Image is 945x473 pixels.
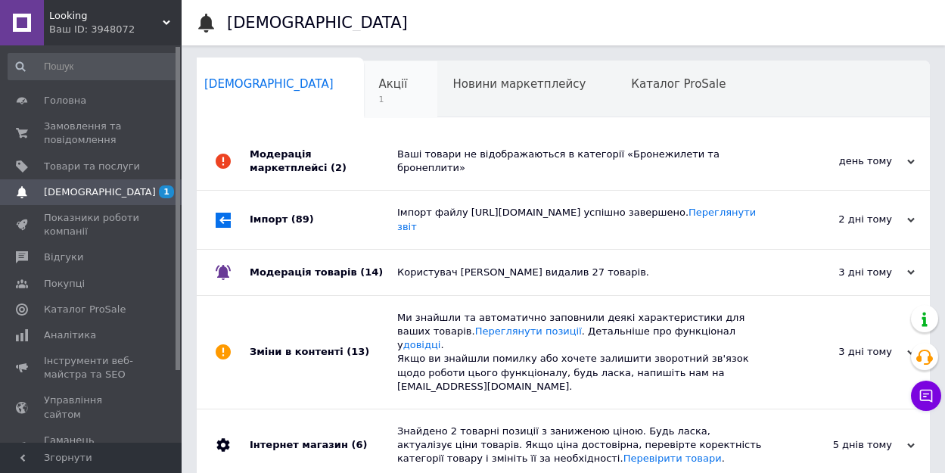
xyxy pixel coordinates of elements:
[44,120,140,147] span: Замовлення та повідомлення
[475,325,582,337] a: Переглянути позиції
[911,381,941,411] button: Чат з покупцем
[250,250,397,295] div: Модерація товарів
[763,345,915,359] div: 3 дні тому
[403,339,441,350] a: довідці
[250,296,397,409] div: Зміни в контенті
[8,53,179,80] input: Пошук
[250,132,397,190] div: Модерація маркетплейсі
[763,266,915,279] div: 3 дні тому
[397,148,763,175] div: Ваші товари не відображаються в категорії «Бронежилети та бронеплити»
[49,23,182,36] div: Ваш ID: 3948072
[763,438,915,452] div: 5 днів тому
[397,206,763,233] div: Імпорт файлу [URL][DOMAIN_NAME] успішно завершено.
[44,211,140,238] span: Показники роботи компанії
[763,213,915,226] div: 2 дні тому
[44,434,140,461] span: Гаманець компанії
[44,303,126,316] span: Каталог ProSale
[397,266,763,279] div: Користувач [PERSON_NAME] видалив 27 товарів.
[204,77,334,91] span: [DEMOGRAPHIC_DATA]
[351,439,367,450] span: (6)
[44,277,85,291] span: Покупці
[159,185,174,198] span: 1
[250,191,397,248] div: Імпорт
[397,425,763,466] div: Знайдено 2 товарні позиції з заниженою ціною. Будь ласка, актуалізує ціни товарів. Якщо ціна дост...
[44,394,140,421] span: Управління сайтом
[397,207,756,232] a: Переглянути звіт
[44,328,96,342] span: Аналітика
[763,154,915,168] div: день тому
[379,94,408,105] span: 1
[397,311,763,394] div: Ми знайшли та автоматично заповнили деякі характеристики для ваших товарів. . Детальніше про функ...
[452,77,586,91] span: Новини маркетплейсу
[631,77,726,91] span: Каталог ProSale
[347,346,369,357] span: (13)
[291,213,314,225] span: (89)
[44,94,86,107] span: Головна
[331,162,347,173] span: (2)
[360,266,383,278] span: (14)
[44,354,140,381] span: Інструменти веб-майстра та SEO
[44,160,140,173] span: Товари та послуги
[623,453,722,464] a: Перевірити товари
[44,185,156,199] span: [DEMOGRAPHIC_DATA]
[44,251,83,264] span: Відгуки
[49,9,163,23] span: Looking
[379,77,408,91] span: Акції
[227,14,408,32] h1: [DEMOGRAPHIC_DATA]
